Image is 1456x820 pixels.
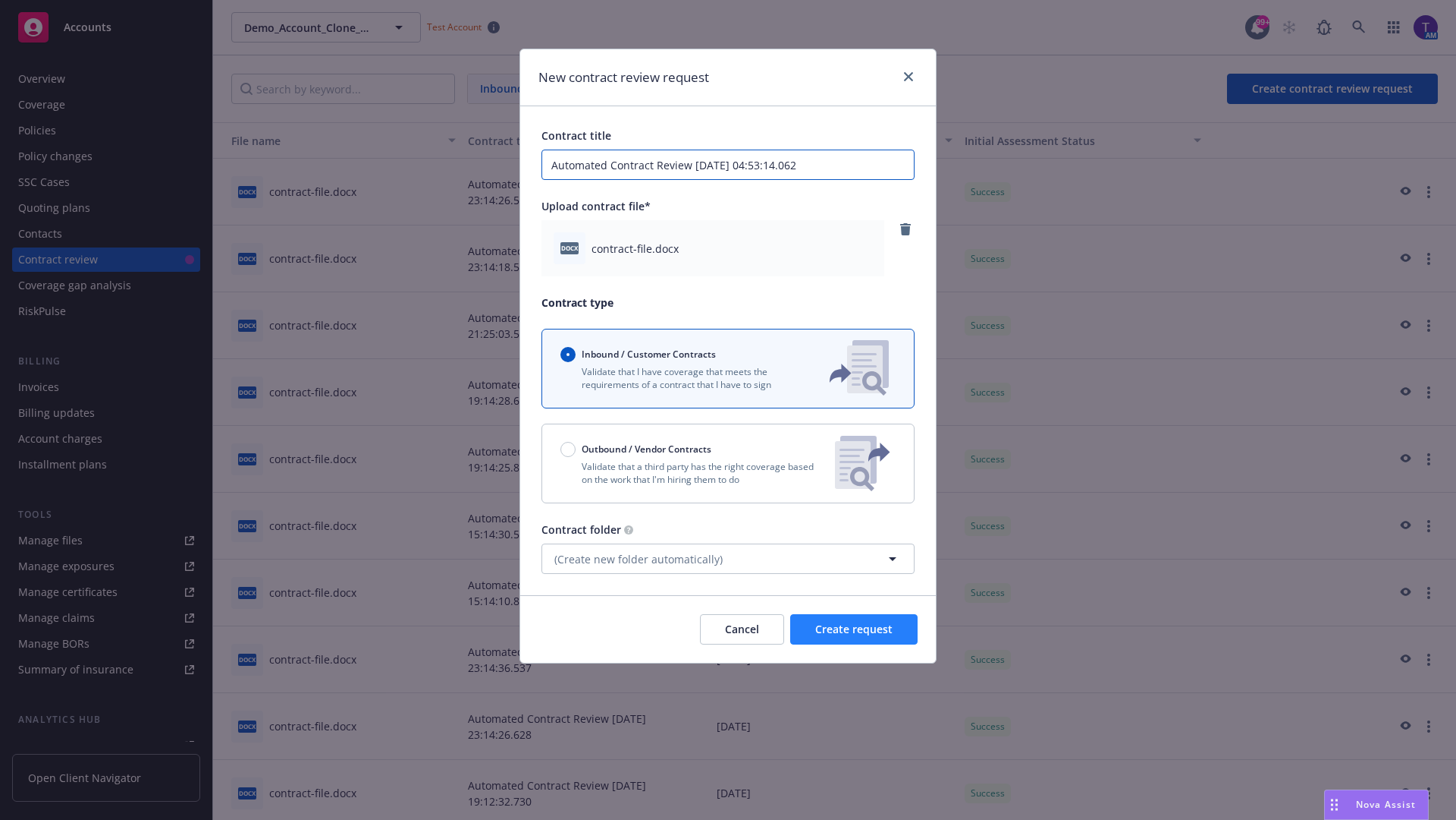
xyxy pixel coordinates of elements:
[541,199,651,213] span: Upload contract file*
[541,522,621,537] span: Contract folder
[560,242,579,254] span: docx
[582,348,716,361] span: Inbound / Customer Contracts
[541,544,915,574] button: (Create new folder automatically)
[1324,790,1429,820] button: Nova Assist
[560,442,576,457] input: Outbound / Vendor Contracts
[560,347,576,362] input: Inbound / Customer Contracts
[541,128,611,143] span: Contract title
[1356,798,1416,811] span: Nova Assist
[541,329,915,408] button: Inbound / Customer ContractsValidate that I have coverage that meets the requirements of a contra...
[896,220,915,238] a: remove
[1325,790,1344,819] div: Drag to move
[541,150,915,180] input: Enter a title for this contract
[725,622,759,636] span: Cancel
[538,68,709,87] h1: New contract review request
[582,443,711,456] span: Outbound / Vendor Contracts
[560,365,805,391] p: Validate that I have coverage that meets the requirements of a contract that I have to sign
[554,551,723,567] span: (Create new folder automatically)
[541,424,915,503] button: Outbound / Vendor ContractsValidate that a third party has the right coverage based on the work t...
[560,460,823,486] p: Validate that a third party has the right coverage based on the work that I'm hiring them to do
[700,614,784,645] button: Cancel
[815,622,893,636] span: Create request
[790,614,918,645] button: Create request
[541,295,915,311] p: Contract type
[899,68,918,86] a: close
[591,241,679,257] span: contract-file.docx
